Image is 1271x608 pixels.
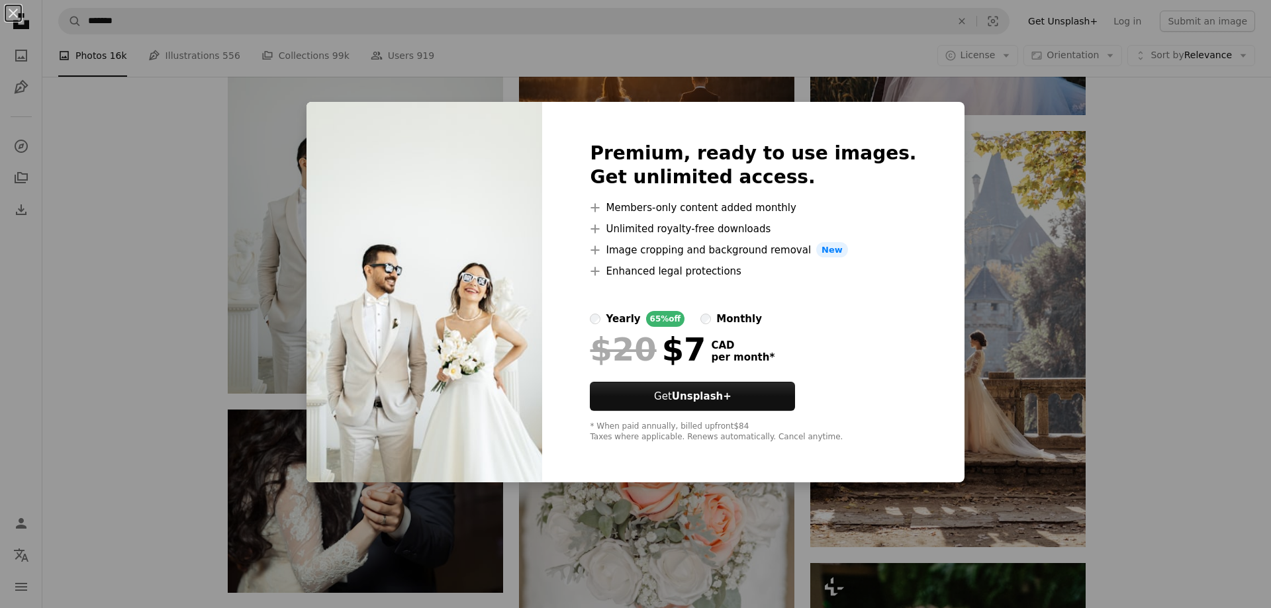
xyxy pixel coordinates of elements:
[590,382,795,411] button: GetUnsplash+
[590,242,916,258] li: Image cropping and background removal
[590,332,706,367] div: $7
[672,390,731,402] strong: Unsplash+
[590,142,916,189] h2: Premium, ready to use images. Get unlimited access.
[590,200,916,216] li: Members-only content added monthly
[711,351,775,363] span: per month *
[590,263,916,279] li: Enhanced legal protections
[716,311,762,327] div: monthly
[306,102,542,483] img: premium_photo-1711132425055-1c289c69b950
[590,221,916,237] li: Unlimited royalty-free downloads
[606,311,640,327] div: yearly
[700,314,711,324] input: monthly
[711,339,775,351] span: CAD
[590,332,656,367] span: $20
[816,242,848,258] span: New
[590,314,600,324] input: yearly65%off
[646,311,685,327] div: 65% off
[590,421,916,443] div: * When paid annually, billed upfront $84 Taxes where applicable. Renews automatically. Cancel any...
